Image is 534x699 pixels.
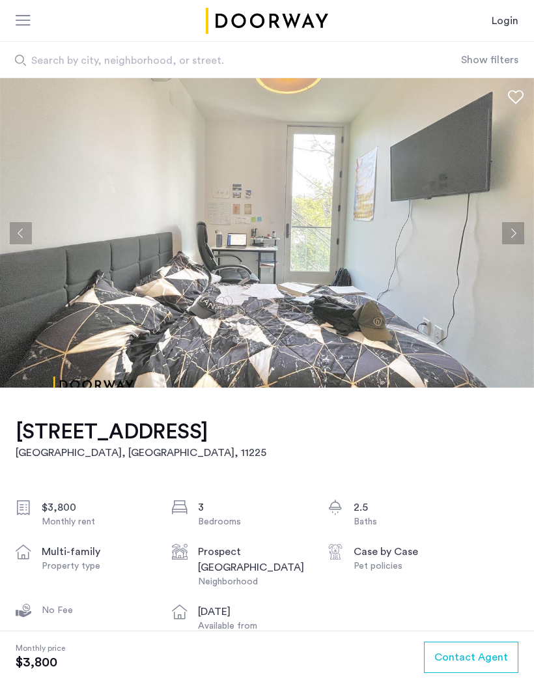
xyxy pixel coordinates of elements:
[31,53,400,68] span: Search by city, neighborhood, or street.
[434,649,508,665] span: Contact Agent
[203,8,331,34] a: Cazamio Logo
[354,560,463,573] div: Pet policies
[354,515,463,528] div: Baths
[198,575,307,588] div: Neighborhood
[42,560,151,573] div: Property type
[198,500,307,515] div: 3
[198,620,307,633] div: Available from
[42,515,151,528] div: Monthly rent
[10,222,32,244] button: Previous apartment
[502,222,524,244] button: Next apartment
[198,544,307,575] div: Prospect [GEOGRAPHIC_DATA]
[198,604,307,620] div: [DATE]
[16,419,266,461] a: [STREET_ADDRESS][GEOGRAPHIC_DATA], [GEOGRAPHIC_DATA], 11225
[42,500,151,515] div: $3,800
[16,642,65,655] span: Monthly price
[198,515,307,528] div: Bedrooms
[16,655,65,670] span: $3,800
[461,52,518,68] button: Show or hide filters
[42,544,151,560] div: multi-family
[16,445,266,461] h2: [GEOGRAPHIC_DATA], [GEOGRAPHIC_DATA] , 11225
[203,8,331,34] img: logo
[479,647,521,686] iframe: chat widget
[424,642,518,673] button: button
[42,604,151,617] div: No Fee
[354,544,463,560] div: Case by Case
[354,500,463,515] div: 2.5
[492,13,518,29] a: Login
[16,419,266,445] h1: [STREET_ADDRESS]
